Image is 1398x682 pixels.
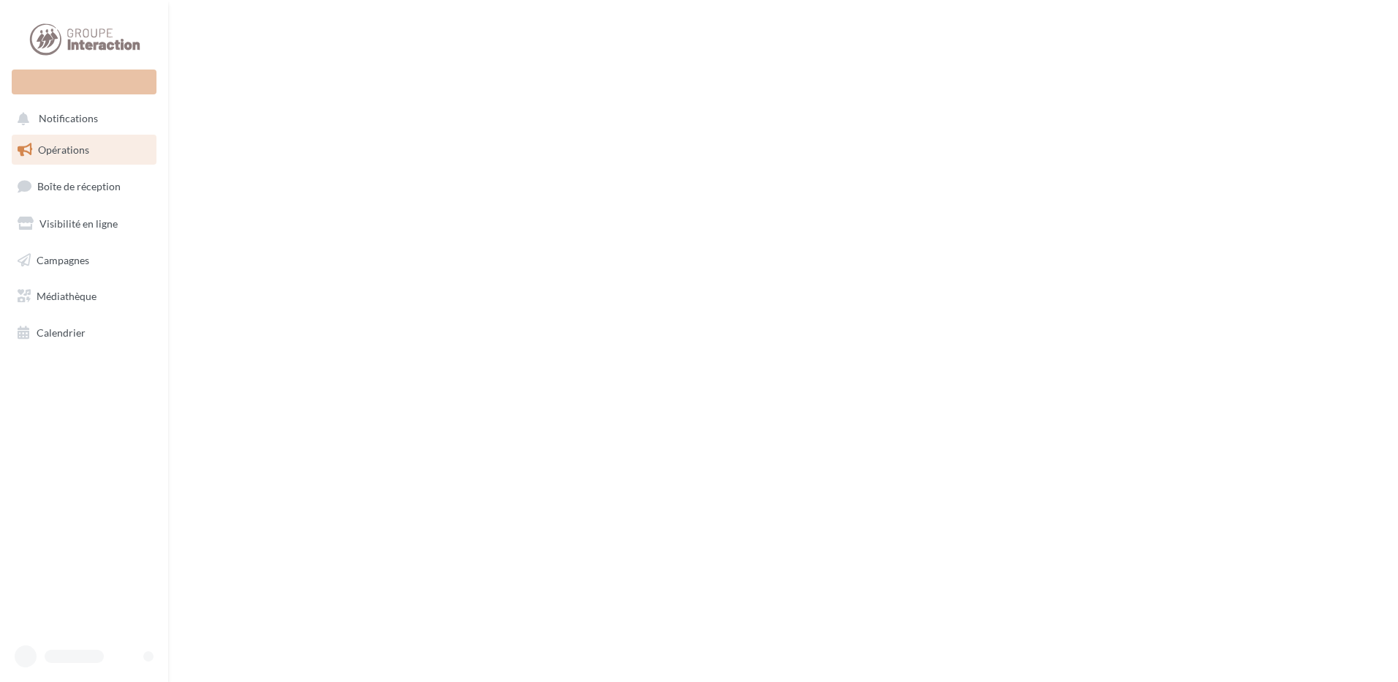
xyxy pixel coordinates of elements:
[39,113,98,125] span: Notifications
[9,135,159,165] a: Opérations
[9,245,159,276] a: Campagnes
[37,290,97,302] span: Médiathèque
[38,143,89,156] span: Opérations
[37,180,121,192] span: Boîte de réception
[9,318,159,348] a: Calendrier
[37,253,89,266] span: Campagnes
[9,209,159,239] a: Visibilité en ligne
[37,326,86,339] span: Calendrier
[9,170,159,202] a: Boîte de réception
[9,281,159,312] a: Médiathèque
[39,217,118,230] span: Visibilité en ligne
[12,70,156,94] div: Nouvelle campagne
